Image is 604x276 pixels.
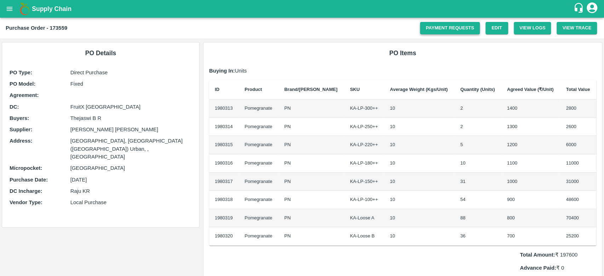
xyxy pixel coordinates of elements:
td: 10 [384,154,455,173]
td: KA-Loose B [344,227,384,246]
p: Direct Purchase [70,69,192,76]
b: ID [215,87,219,92]
p: Thejaswi B R [70,114,192,122]
b: Micropocket : [10,165,42,171]
td: 900 [501,191,560,209]
button: View Trace [557,22,597,34]
td: 88 [455,209,501,228]
b: Advance Paid: [520,265,556,271]
td: PN [278,136,344,154]
td: Pomegranate [239,118,278,136]
td: KA-Loose A [344,209,384,228]
td: 70400 [560,209,596,228]
b: Buying In: [209,68,235,74]
td: 1980316 [209,154,239,173]
button: open drawer [1,1,18,17]
td: 1100 [501,154,560,173]
b: Total Amount: [520,252,555,258]
td: 10 [384,118,455,136]
td: 25200 [560,227,596,246]
td: 1980320 [209,227,239,246]
b: Supplier : [10,127,32,132]
td: PN [278,209,344,228]
td: 700 [501,227,560,246]
p: Local Purchase [70,199,192,206]
b: DC Incharge : [10,188,42,194]
img: logo [18,2,32,16]
b: Agreed Value (₹/Unit) [507,87,554,92]
td: Pomegranate [239,173,278,191]
td: 1000 [501,173,560,191]
b: Purchase Order - 173559 [6,25,67,31]
td: 6000 [560,136,596,154]
td: Pomegranate [239,227,278,246]
p: [DATE] [70,176,192,184]
td: Pomegranate [239,154,278,173]
p: Raju KR [70,187,192,195]
td: 10 [384,136,455,154]
td: 5 [455,136,501,154]
b: Supply Chain [32,5,71,12]
td: 54 [455,191,501,209]
p: [GEOGRAPHIC_DATA], [GEOGRAPHIC_DATA] ([GEOGRAPHIC_DATA]) Urban, , [GEOGRAPHIC_DATA] [70,137,192,161]
td: KA-LP-150++ [344,173,384,191]
p: [PERSON_NAME] [PERSON_NAME] [70,126,192,133]
td: 11000 [560,154,596,173]
b: SKU [350,87,359,92]
td: 2 [455,118,501,136]
td: 10 [384,99,455,118]
td: Pomegranate [239,136,278,154]
b: PO Type : [10,70,32,75]
p: Fixed [70,80,192,88]
td: 1980314 [209,118,239,136]
td: 1980319 [209,209,239,228]
p: ₹ 0 [520,264,596,272]
td: PN [278,227,344,246]
button: View Logs [514,22,551,34]
b: Vendor Type : [10,200,42,205]
div: customer-support [573,2,586,15]
a: Payment Requests [420,22,480,34]
td: 2800 [560,99,596,118]
b: Total Value [566,87,590,92]
td: PN [278,118,344,136]
b: DC : [10,104,19,110]
td: 1980313 [209,99,239,118]
td: KA-LP-220++ [344,136,384,154]
td: KA-LP-300++ [344,99,384,118]
b: Agreement: [10,92,39,98]
td: KA-LP-100++ [344,191,384,209]
td: 10 [384,191,455,209]
td: PN [278,99,344,118]
b: Brand/[PERSON_NAME] [284,87,337,92]
td: Pomegranate [239,209,278,228]
td: 2600 [560,118,596,136]
td: 2 [455,99,501,118]
td: PN [278,154,344,173]
td: 1400 [501,99,560,118]
td: PN [278,173,344,191]
td: 1300 [501,118,560,136]
td: 10 [384,209,455,228]
td: Pomegranate [239,99,278,118]
td: 36 [455,227,501,246]
a: Edit [485,22,508,34]
p: [GEOGRAPHIC_DATA] [70,164,192,172]
td: 1980318 [209,191,239,209]
b: Buyers : [10,115,29,121]
td: PN [278,191,344,209]
td: 31 [455,173,501,191]
td: 48600 [560,191,596,209]
td: KA-LP-180++ [344,154,384,173]
h6: PO Details [8,48,194,58]
p: Units [209,67,596,75]
p: ₹ 197600 [520,251,596,259]
td: 1980315 [209,136,239,154]
td: 1200 [501,136,560,154]
td: 10 [384,173,455,191]
h6: PO Items [209,48,596,58]
td: 1980317 [209,173,239,191]
td: 10 [384,227,455,246]
td: 800 [501,209,560,228]
td: 10 [455,154,501,173]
